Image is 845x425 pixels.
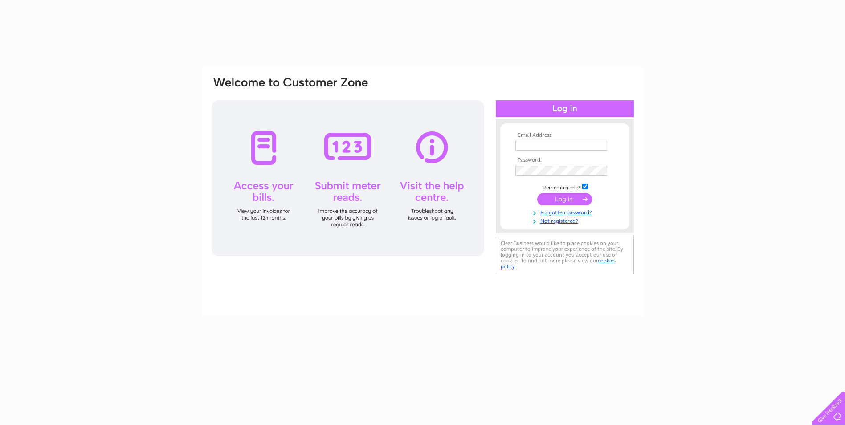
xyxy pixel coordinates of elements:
[513,132,616,139] th: Email Address:
[513,182,616,191] td: Remember me?
[501,257,616,270] a: cookies policy
[496,236,634,274] div: Clear Business would like to place cookies on your computer to improve your experience of the sit...
[515,216,616,225] a: Not registered?
[537,193,592,205] input: Submit
[513,157,616,163] th: Password:
[515,208,616,216] a: Forgotten password?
